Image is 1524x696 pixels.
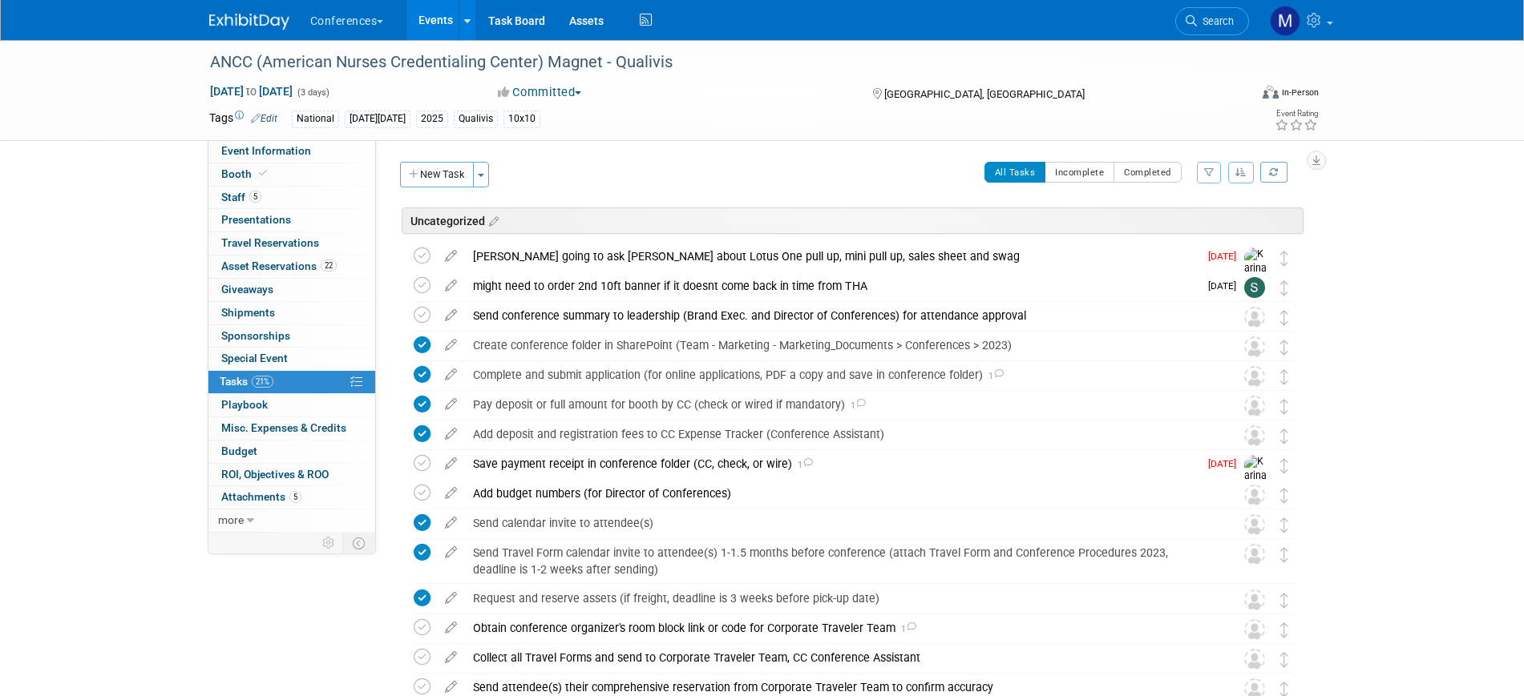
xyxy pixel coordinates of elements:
span: Sponsorships [221,329,290,342]
div: In-Person [1281,86,1319,99]
a: Booth [208,163,375,186]
div: [PERSON_NAME] going to ask [PERSON_NAME] about Lotus One pull up, mini pull up, sales sheet and swag [465,243,1199,270]
td: Tags [209,110,277,128]
span: Booth [221,167,270,180]
span: [DATE] [DATE] [209,84,293,99]
a: Special Event [208,348,375,370]
span: Budget [221,445,257,457]
img: Unassigned [1244,649,1265,670]
img: Unassigned [1244,619,1265,640]
a: Event Information [208,140,375,163]
span: 21% [252,376,273,388]
a: Sponsorships [208,325,375,348]
span: Staff [221,191,261,203]
span: [DATE] [1208,251,1244,262]
i: Move task [1280,428,1288,444]
a: edit [437,308,465,323]
img: Unassigned [1244,307,1265,328]
span: [GEOGRAPHIC_DATA], [GEOGRAPHIC_DATA] [884,88,1085,100]
a: Attachments5 [208,486,375,509]
div: Send Travel Form calendar invite to attendee(s) 1-1.5 months before conference (attach Travel For... [465,539,1212,583]
button: All Tasks [984,162,1046,183]
span: [DATE] [1208,458,1244,469]
span: Presentations [221,213,291,226]
td: Personalize Event Tab Strip [315,533,343,553]
span: Shipments [221,306,275,319]
i: Move task [1280,310,1288,325]
div: 2025 [416,111,448,127]
div: Event Rating [1275,110,1318,118]
a: Edit sections [485,212,499,228]
span: (3 days) [296,87,329,98]
a: more [208,509,375,532]
span: Playbook [221,398,268,411]
div: Request and reserve assets (if freight, deadline is 3 weeks before pick-up date) [465,585,1212,612]
a: Presentations [208,209,375,231]
div: Uncategorized [402,207,1304,234]
a: Budget [208,441,375,463]
a: edit [437,368,465,382]
span: Event Information [221,144,311,157]
span: Giveaways [221,283,273,296]
a: edit [437,427,465,441]
i: Move task [1280,340,1288,355]
div: Event Format [1154,83,1320,107]
i: Booth reservation complete [259,169,267,178]
img: Unassigned [1244,425,1265,446]
button: Committed [492,84,588,101]
a: ROI, Objectives & ROO [208,464,375,486]
a: edit [437,591,465,605]
span: 1 [983,371,1004,381]
span: Special Event [221,352,288,364]
a: Playbook [208,394,375,416]
td: Toggle Event Tabs [342,533,375,553]
span: Misc. Expenses & Credits [221,421,346,434]
img: Marygrace LeGros [1270,6,1300,36]
i: Move task [1280,593,1288,608]
span: Search [1197,15,1234,27]
span: Asset Reservations [221,259,337,272]
span: 5 [249,191,261,203]
a: Search [1175,7,1249,35]
span: 1 [845,400,866,411]
i: Move task [1280,652,1288,667]
img: Unassigned [1244,544,1265,565]
img: Sophie Buffo [1244,277,1265,298]
div: might need to order 2nd 10ft banner if it doesnt come back in time from THA [465,272,1199,300]
a: edit [437,621,465,635]
a: edit [437,338,465,352]
div: National [292,111,339,127]
span: 5 [289,491,301,503]
a: edit [437,545,465,560]
img: Karina German [1244,247,1268,304]
div: ANCC (American Nurses Credentialing Center) Magnet - Qualivis [204,48,1225,77]
div: Send conference summary to leadership (Brand Exec. and Director of Conferences) for attendance ap... [465,302,1212,329]
a: Tasks21% [208,371,375,393]
a: edit [437,516,465,530]
i: Move task [1280,399,1288,414]
span: 22 [321,259,337,272]
i: Move task [1280,488,1288,503]
a: edit [437,249,465,264]
div: Qualivis [454,111,498,127]
span: [DATE] [1208,280,1244,292]
span: Tasks [220,375,273,388]
i: Move task [1280,547,1288,562]
div: Obtain conference organizer's room block link or code for Corporate Traveler Team [465,614,1212,642]
a: edit [437,279,465,293]
i: Move task [1280,251,1288,266]
div: Create conference folder in SharePoint (Team - Marketing - Marketing_Documents > Conferences > 2023) [465,332,1212,359]
span: 1 [792,460,813,470]
i: Move task [1280,369,1288,384]
span: ROI, Objectives & ROO [221,468,329,481]
img: Unassigned [1244,485,1265,505]
img: Unassigned [1244,589,1265,610]
button: Incomplete [1045,162,1114,183]
img: ExhibitDay [209,14,289,30]
span: 1 [895,624,916,634]
span: Travel Reservations [221,236,319,249]
div: 10x10 [503,111,540,127]
div: Add deposit and registration fees to CC Expense Tracker (Conference Assistant) [465,420,1212,448]
div: Collect all Travel Forms and send to Corporate Traveler Team, CC Conference Assistant [465,644,1212,671]
img: Unassigned [1244,336,1265,357]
